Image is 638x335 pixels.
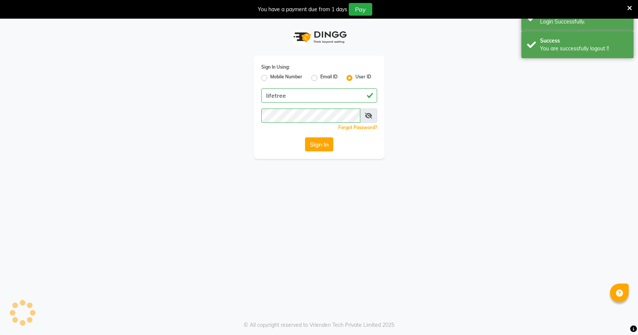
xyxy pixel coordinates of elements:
[305,137,333,151] button: Sign In
[338,125,377,130] a: Forgot Password?
[607,305,631,328] iframe: chat widget
[261,88,377,103] input: Username
[355,73,371,82] label: User ID
[320,73,338,82] label: Email ID
[261,64,290,71] label: Sign In Using:
[349,3,372,16] button: Pay
[540,37,628,45] div: Success
[270,73,302,82] label: Mobile Number
[540,45,628,53] div: You are successfully logout !!
[289,26,349,48] img: logo1.svg
[258,6,347,13] div: You have a payment due from 1 days
[540,18,628,26] div: Login Successfully.
[261,109,360,123] input: Username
